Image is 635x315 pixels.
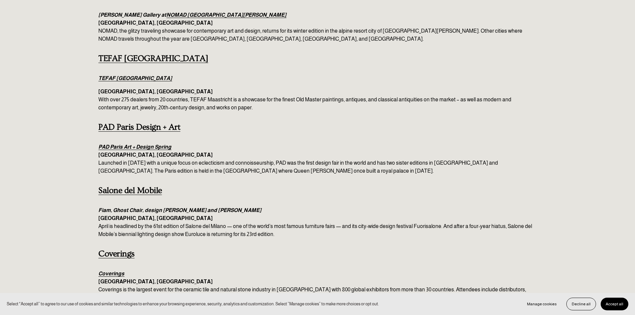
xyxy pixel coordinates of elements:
button: Decline all [566,298,596,310]
p: April is headlined by the 61st edition of Salone del Milano — one of the world’s most famous furn... [98,206,536,238]
p: Coverings is the largest event for the ceramic tile and natural stone industry in [GEOGRAPHIC_DAT... [98,270,536,302]
a: NOMAD [GEOGRAPHIC_DATA][PERSON_NAME] [166,12,286,18]
span: Decline all [572,302,591,306]
em: [PERSON_NAME] Gallery at [98,12,166,18]
strong: [GEOGRAPHIC_DATA], [GEOGRAPHIC_DATA] [98,20,213,26]
a: PAD Paris Art + Design Spring [98,144,171,150]
button: Manage cookies [522,298,562,310]
strong: [GEOGRAPHIC_DATA], [GEOGRAPHIC_DATA] [98,279,213,284]
span: Accept all [606,302,623,306]
p: With over 275 dealers from 20 countries, TEFAF Maastricht is a showcase for the finest Old Master... [98,88,536,112]
a: PAD Paris Design + Art [98,122,180,132]
strong: [GEOGRAPHIC_DATA], [GEOGRAPHIC_DATA] [98,215,213,221]
a: Coverings [98,249,134,259]
a: Salone del Mobile [98,186,162,195]
em: Fiam, Ghost Chair, design [PERSON_NAME] and [PERSON_NAME] [98,207,261,213]
p: Launched in [DATE] with a unique focus on eclecticism and connoisseurship, PAD was the first desi... [98,143,536,175]
strong: [GEOGRAPHIC_DATA], [GEOGRAPHIC_DATA] [98,89,213,94]
strong: [GEOGRAPHIC_DATA], [GEOGRAPHIC_DATA] [98,152,213,158]
p: Select “Accept all” to agree to our use of cookies and similar technologies to enhance your brows... [7,301,379,307]
button: Accept all [601,298,628,310]
p: NOMAD, the glitzy traveling showcase for contemporary art and design, returns for its winter edit... [98,11,536,43]
a: TEFAF [GEOGRAPHIC_DATA] [98,54,208,63]
a: TEFAF [GEOGRAPHIC_DATA] [98,75,172,81]
a: Coverings [98,271,124,276]
span: Manage cookies [527,302,557,306]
